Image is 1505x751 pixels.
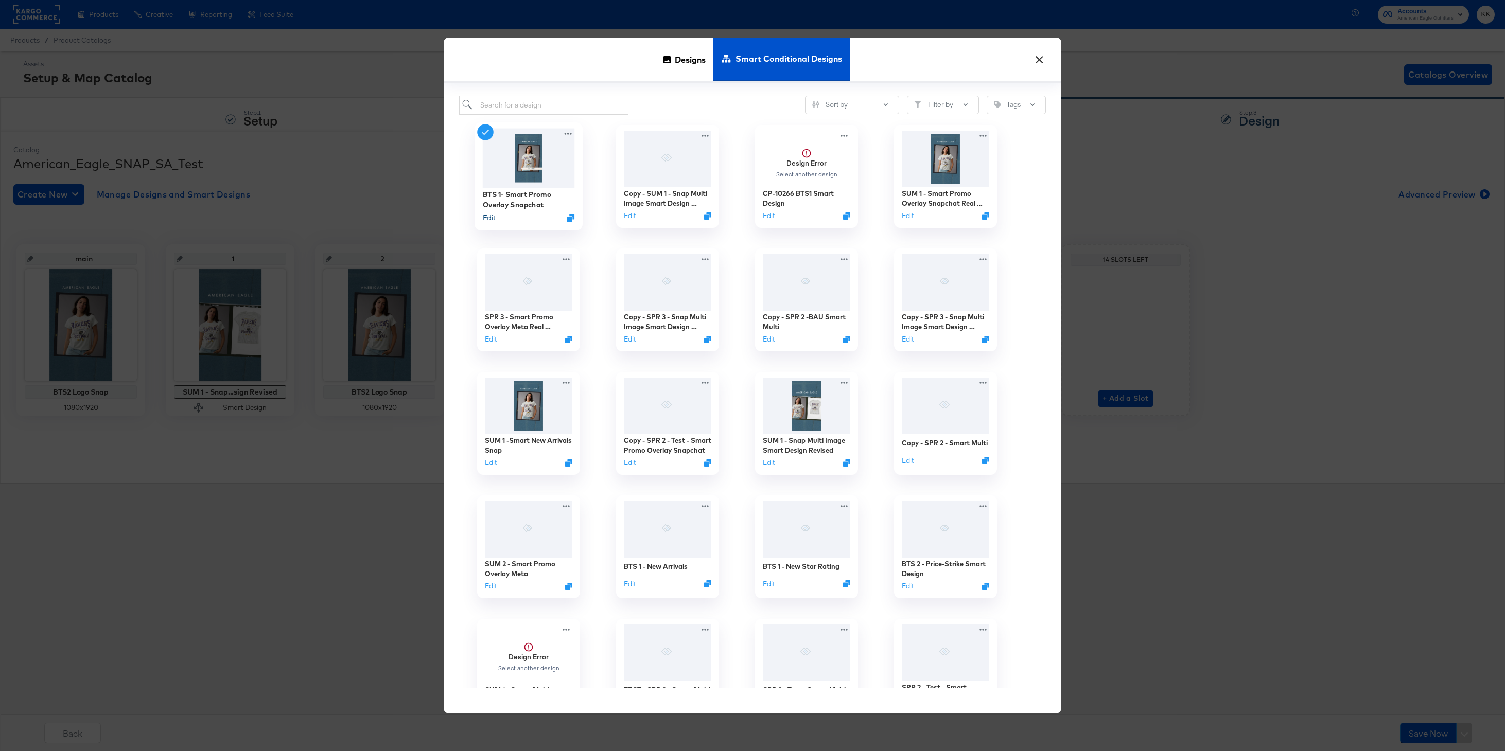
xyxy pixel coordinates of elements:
div: Copy - SPR 2 -BAU Smart MultiEditDuplicate [755,248,858,351]
div: SPR 3 - Smart Promo Overlay Meta Real Rewards [485,312,572,331]
div: Copy - SPR 3 - Snap Multi Image Smart Design Revised [624,312,711,331]
div: SUM 1 -Smart New Arrivals SnapEditDuplicate [477,372,580,475]
button: Edit [902,211,914,221]
div: BTS 2 - Price-Strike Smart DesignEditDuplicate [894,495,997,598]
span: Designs [675,37,706,82]
img: nJzgMnbrWiZy481JzADziQ.jpg [763,378,850,434]
input: Search for a design [459,96,628,115]
svg: Tag [994,101,1001,108]
div: Select another design [498,665,560,672]
button: SlidersSort by [805,96,899,114]
div: Copy - SPR 3 - Snap Multi Image Smart Design RevisedEditDuplicate [894,248,997,351]
button: Edit [624,334,636,344]
div: SUM 1 - Smart Promo Overlay Snapchat Real Rewards [902,189,989,208]
div: SPR 2 - Test - Smart Promo Overlay Meta [894,619,997,722]
div: Copy - SPR 2 -BAU Smart Multi [763,312,850,331]
button: Edit [902,581,914,591]
img: sCgJrAQZsPy5GzrVGab6EA.jpg [483,128,575,187]
svg: Duplicate [982,212,989,219]
svg: Duplicate [704,212,711,219]
svg: Duplicate [704,459,711,466]
div: Copy - SPR 2 - Smart MultiEditDuplicate [894,372,997,475]
div: SUM 1 - Smart Promo Overlay Snapchat Real RewardsEditDuplicate [894,125,997,228]
span: Smart Conditional Designs [736,36,842,81]
button: Edit [763,458,775,468]
div: SUM 2 - Smart Promo Overlay MetaEditDuplicate [477,495,580,598]
svg: Filter [914,101,921,108]
img: 8R4NqP_KztSXg_7x2hp0iw.jpg [902,131,989,187]
div: Copy - SPR 2 - Test - Smart Promo Overlay SnapchatEditDuplicate [616,372,719,475]
div: SUM 1 -Smart New Arrivals Snap [485,436,572,455]
button: Edit [902,455,914,465]
div: SUM 1 - Snap Multi Image Smart Design RevisedEditDuplicate [755,372,858,475]
svg: Duplicate [843,580,850,587]
div: SUM 1 - Smart Multi [485,685,549,694]
div: Design ErrorSelect another designCP-10266 BTS1 Smart DesignEditDuplicate [755,125,858,228]
button: Edit [485,581,497,591]
div: BTS 1 - New ArrivalsEditDuplicate [616,495,719,598]
div: BTS 1 - New Star RatingEditDuplicate [755,495,858,598]
svg: Sliders [812,101,819,108]
svg: Duplicate [704,580,711,587]
button: Edit [485,458,497,468]
div: Copy - SUM 1 - Snap Multi Image Smart Design RevisedEditDuplicate [616,125,719,228]
div: Copy - SUM 1 - Snap Multi Image Smart Design Revised [624,189,711,208]
img: 8R4NqP_KztSXg_7x2hp0iw.jpg [485,378,572,434]
div: CP-10266 BTS1 Smart Design [763,189,850,208]
svg: Duplicate [843,335,850,343]
button: FilterFilter by [907,96,979,114]
div: BTS 1- Smart Promo Overlay Snapchat [483,189,575,209]
strong: Design Error [786,158,827,167]
button: Edit [763,334,775,344]
button: TagTags [987,96,1046,114]
svg: Duplicate [565,582,572,589]
button: Edit [902,334,914,344]
svg: Duplicate [565,335,572,343]
button: Edit [624,211,636,221]
svg: Duplicate [567,214,575,222]
button: Edit [485,334,497,344]
div: Copy - SPR 3 - Snap Multi Image Smart Design RevisedEditDuplicate [616,248,719,351]
div: Copy - SPR 2 - Smart Multi [902,438,988,448]
div: TEST - SPR 2 - Smart Multi [616,619,719,722]
button: Edit [624,579,636,588]
button: Edit [763,579,775,588]
button: × [1030,48,1048,66]
div: SPR 2 - Test - Smart Multi [755,619,858,722]
button: Edit [483,212,495,222]
div: BTS 2 - Price-Strike Smart Design [902,559,989,578]
svg: Duplicate [843,212,850,219]
svg: Duplicate [704,335,711,343]
button: Edit [763,211,775,221]
div: SUM 1 - Snap Multi Image Smart Design Revised [763,436,850,455]
div: BTS 1 - New Star Rating [763,561,839,571]
div: Copy - SPR 2 - Test - Smart Promo Overlay Snapchat [624,436,711,455]
svg: Duplicate [843,459,850,466]
div: SUM 2 - Smart Promo Overlay Meta [485,559,572,578]
svg: Duplicate [565,459,572,466]
strong: Design Error [509,652,549,661]
svg: Duplicate [982,335,989,343]
button: Edit [624,458,636,468]
div: BTS 1- Smart Promo Overlay SnapchatEditDuplicate [475,122,583,230]
div: BTS 1 - New Arrivals [624,561,688,571]
div: SPR 2 - Test - Smart Promo Overlay Meta [902,683,989,702]
div: SPR 3 - Smart Promo Overlay Meta Real RewardsEditDuplicate [477,248,580,351]
svg: Duplicate [982,582,989,589]
div: Design ErrorSelect another designSUM 1 - Smart Multi [477,619,580,722]
div: Copy - SPR 3 - Snap Multi Image Smart Design Revised [902,312,989,331]
button: Duplicate [982,457,989,464]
